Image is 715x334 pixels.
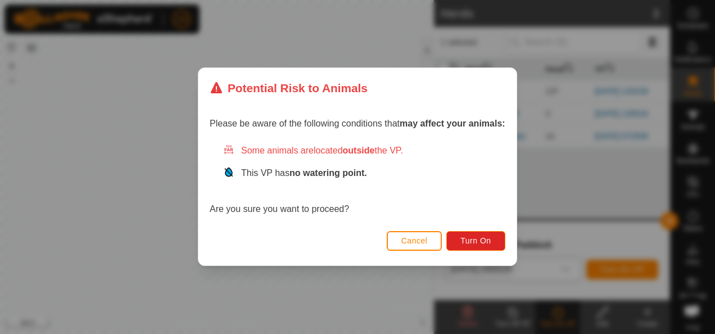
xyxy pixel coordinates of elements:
button: Turn On [447,231,505,251]
span: located the VP. [314,146,403,156]
span: Please be aware of the following conditions that [210,119,505,129]
strong: outside [343,146,375,156]
strong: may affect your animals: [400,119,505,129]
span: Cancel [401,237,428,246]
span: This VP has [241,169,367,178]
div: Potential Risk to Animals [210,79,368,97]
div: Some animals are [223,145,505,158]
div: Are you sure you want to proceed? [210,145,505,216]
span: Turn On [461,237,491,246]
button: Cancel [387,231,442,251]
strong: no watering point. [289,169,367,178]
